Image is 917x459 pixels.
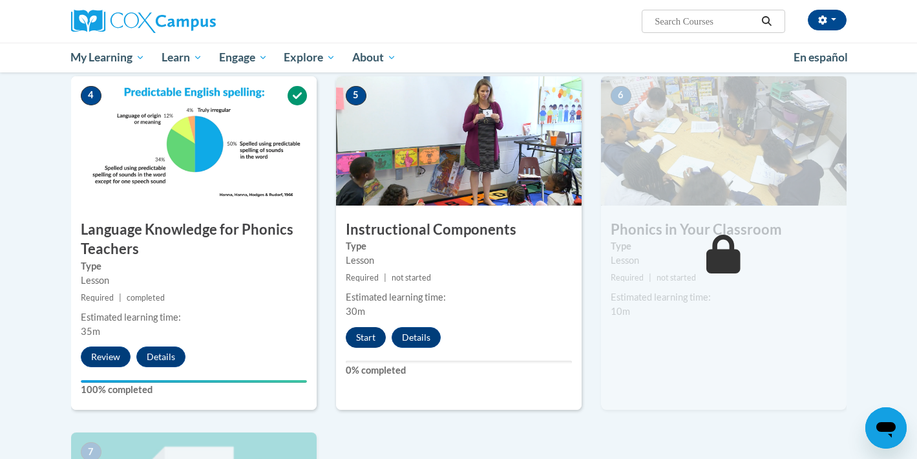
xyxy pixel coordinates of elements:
[219,50,268,65] span: Engage
[71,76,317,206] img: Course Image
[70,50,145,65] span: My Learning
[346,86,366,105] span: 5
[392,273,431,283] span: not started
[794,50,848,64] span: En español
[611,290,837,304] div: Estimated learning time:
[119,293,121,303] span: |
[346,290,572,304] div: Estimated learning time:
[384,273,386,283] span: |
[346,253,572,268] div: Lesson
[81,293,114,303] span: Required
[611,239,837,253] label: Type
[785,44,856,71] a: En español
[71,10,216,33] img: Cox Campus
[81,326,100,337] span: 35m
[346,363,572,378] label: 0% completed
[52,43,866,72] div: Main menu
[865,407,907,449] iframe: Button to launch messaging window
[81,310,307,325] div: Estimated learning time:
[211,43,276,72] a: Engage
[611,273,644,283] span: Required
[611,86,631,105] span: 6
[81,86,101,105] span: 4
[346,273,379,283] span: Required
[611,253,837,268] div: Lesson
[71,220,317,260] h3: Language Knowledge for Phonics Teachers
[336,76,582,206] img: Course Image
[352,50,396,65] span: About
[81,347,131,367] button: Review
[81,259,307,273] label: Type
[63,43,154,72] a: My Learning
[162,50,202,65] span: Learn
[346,239,572,253] label: Type
[81,273,307,288] div: Lesson
[81,380,307,383] div: Your progress
[653,14,757,29] input: Search Courses
[81,383,307,397] label: 100% completed
[153,43,211,72] a: Learn
[649,273,651,283] span: |
[657,273,696,283] span: not started
[71,10,317,33] a: Cox Campus
[601,76,847,206] img: Course Image
[392,327,441,348] button: Details
[136,347,185,367] button: Details
[127,293,165,303] span: completed
[344,43,405,72] a: About
[611,306,630,317] span: 10m
[346,306,365,317] span: 30m
[808,10,847,30] button: Account Settings
[336,220,582,240] h3: Instructional Components
[346,327,386,348] button: Start
[284,50,335,65] span: Explore
[757,14,776,29] button: Search
[601,220,847,240] h3: Phonics in Your Classroom
[275,43,344,72] a: Explore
